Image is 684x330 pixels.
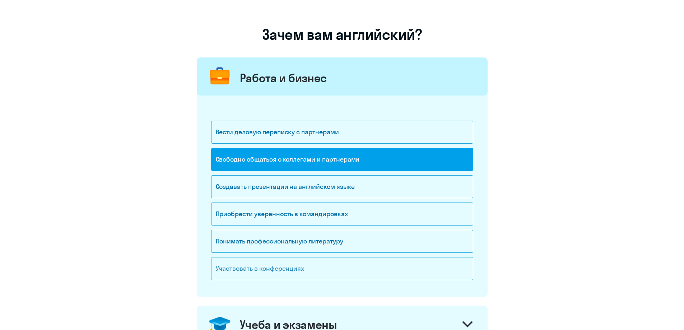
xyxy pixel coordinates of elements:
div: Свободно общаться с коллегами и партнерами [211,148,473,171]
div: Вести деловую переписку с партнерами [211,121,473,144]
div: Приобрести уверенность в командировках [211,203,473,226]
div: Работа и бизнес [240,71,327,85]
h1: Зачем вам английский? [197,26,488,43]
div: Создавать презентации на английском языке [211,175,473,198]
div: Понимать профессиональную литературу [211,230,473,253]
img: briefcase.png [206,63,233,90]
div: Участвовать в конференциях [211,257,473,280]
